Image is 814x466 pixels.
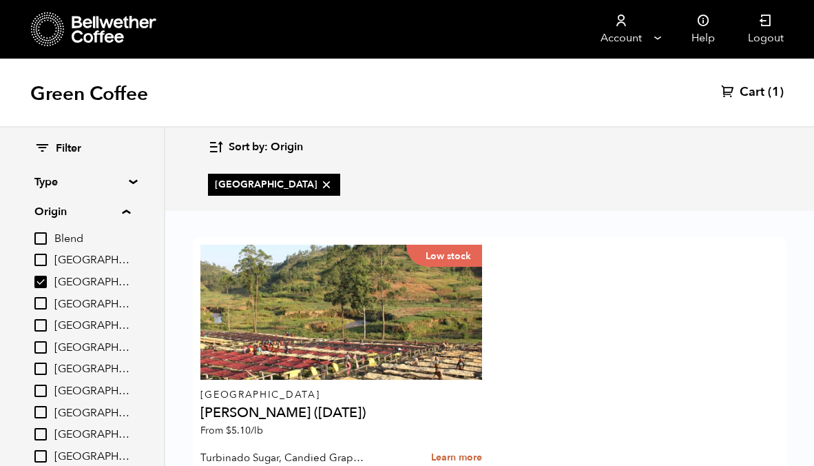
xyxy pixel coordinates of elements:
[34,297,47,310] input: [GEOGRAPHIC_DATA]
[200,406,481,420] h4: [PERSON_NAME] ([DATE])
[54,275,130,290] span: [GEOGRAPHIC_DATA]
[34,276,47,288] input: [GEOGRAPHIC_DATA]
[226,424,263,437] bdi: 5.10
[34,363,47,375] input: [GEOGRAPHIC_DATA]
[215,178,333,192] span: [GEOGRAPHIC_DATA]
[200,245,481,380] a: Low stock
[34,232,47,245] input: Blend
[34,450,47,463] input: [GEOGRAPHIC_DATA]
[54,297,130,312] span: [GEOGRAPHIC_DATA]
[54,232,130,247] span: Blend
[721,84,784,101] a: Cart (1)
[740,84,764,101] span: Cart
[208,131,303,163] button: Sort by: Origin
[768,84,784,101] span: (1)
[34,341,47,354] input: [GEOGRAPHIC_DATA]
[54,341,130,356] span: [GEOGRAPHIC_DATA]
[200,390,481,400] p: [GEOGRAPHIC_DATA]
[251,424,263,437] span: /lb
[200,424,263,437] span: From
[56,141,81,156] span: Filter
[34,406,47,418] input: [GEOGRAPHIC_DATA]
[34,203,130,220] summary: Origin
[226,424,231,437] span: $
[54,427,130,443] span: [GEOGRAPHIC_DATA]
[54,449,130,465] span: [GEOGRAPHIC_DATA]
[406,245,482,267] p: Low stock
[229,140,303,155] span: Sort by: Origin
[34,174,129,190] summary: Type
[54,384,130,399] span: [GEOGRAPHIC_DATA]
[34,385,47,397] input: [GEOGRAPHIC_DATA]
[34,428,47,440] input: [GEOGRAPHIC_DATA]
[54,406,130,421] span: [GEOGRAPHIC_DATA]
[54,362,130,377] span: [GEOGRAPHIC_DATA]
[34,319,47,332] input: [GEOGRAPHIC_DATA]
[54,253,130,268] span: [GEOGRAPHIC_DATA]
[30,81,148,106] h1: Green Coffee
[54,318,130,334] span: [GEOGRAPHIC_DATA]
[34,254,47,266] input: [GEOGRAPHIC_DATA]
